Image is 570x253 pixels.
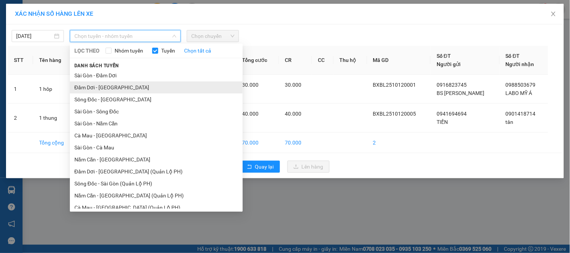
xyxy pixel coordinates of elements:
[437,111,467,117] span: 0941694694
[70,154,243,166] li: Năm Căn - [GEOGRAPHIC_DATA]
[241,161,280,173] button: rollbackQuay lại
[242,111,259,117] span: 40.000
[33,133,76,153] td: Tổng cộng
[437,53,451,59] span: Số ĐT
[236,46,279,75] th: Tổng cước
[373,82,416,88] span: BXBL2510120001
[172,34,177,38] span: down
[506,82,536,88] span: 0988503679
[506,119,514,125] span: tân
[15,10,93,17] span: XÁC NHẬN SỐ HÀNG LÊN XE
[334,46,367,75] th: Thu hộ
[184,47,211,55] a: Chọn tất cả
[279,133,312,153] td: 70.000
[74,47,100,55] span: LỌC THEO
[236,133,279,153] td: 70.000
[33,104,76,133] td: 1 thung
[437,61,461,67] span: Người gửi
[191,30,234,42] span: Chọn chuyến
[8,104,33,133] td: 2
[285,111,301,117] span: 40.000
[506,90,532,96] span: LABO MỸ Á
[8,75,33,104] td: 1
[33,46,76,75] th: Tên hàng
[16,32,53,40] input: 12/10/2025
[285,82,301,88] span: 30.000
[247,164,252,170] span: rollback
[8,46,33,75] th: STT
[437,90,484,96] span: BS [PERSON_NAME]
[312,46,334,75] th: CC
[550,11,556,17] span: close
[279,46,312,75] th: CR
[437,82,467,88] span: 0916823745
[70,117,243,130] li: Sài Gòn - Năm Căn
[70,130,243,142] li: Cà Mau - [GEOGRAPHIC_DATA]
[70,178,243,190] li: Sông Đốc - Sài Gòn (Quản Lộ PH)
[112,47,146,55] span: Nhóm tuyến
[367,46,431,75] th: Mã GD
[255,163,274,171] span: Quay lại
[70,142,243,154] li: Sài Gòn - Cà Mau
[70,69,243,81] li: Sài Gòn - Đầm Dơi
[70,202,243,214] li: Cà Mau - [GEOGRAPHIC_DATA] (Quản Lộ PH)
[70,81,243,93] li: Đầm Dơi - [GEOGRAPHIC_DATA]
[506,53,520,59] span: Số ĐT
[506,61,534,67] span: Người nhận
[74,30,176,42] span: Chọn tuyến - nhóm tuyến
[70,166,243,178] li: Đầm Dơi - [GEOGRAPHIC_DATA] (Quản Lộ PH)
[287,161,330,173] button: uploadLên hàng
[33,75,76,104] td: 1 hôp
[158,47,178,55] span: Tuyến
[506,111,536,117] span: 0901418714
[242,82,259,88] span: 30.000
[437,119,448,125] span: TIẾN
[70,62,124,69] span: Danh sách tuyến
[373,111,416,117] span: BXBL2510120005
[70,93,243,105] li: Sông Đốc - [GEOGRAPHIC_DATA]
[70,105,243,117] li: Sài Gòn - Sông Đốc
[367,133,431,153] td: 2
[543,4,564,25] button: Close
[70,190,243,202] li: Năm Căn - [GEOGRAPHIC_DATA] (Quản Lộ PH)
